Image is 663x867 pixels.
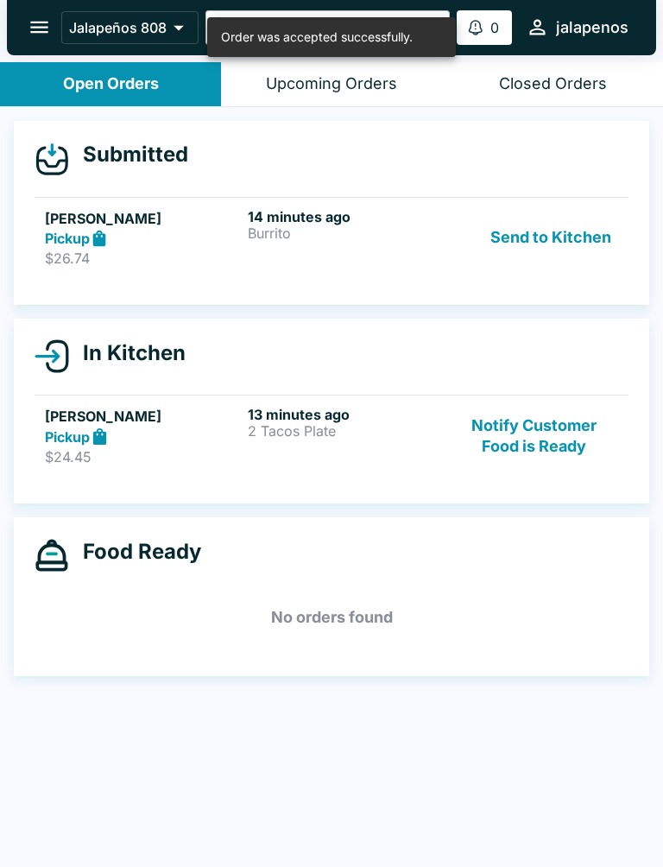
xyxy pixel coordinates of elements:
p: 0 [490,19,499,36]
h6: 14 minutes ago [248,208,444,225]
button: Jalapeños 808 [61,11,199,44]
button: jalapenos [519,9,635,46]
h5: No orders found [35,586,628,649]
div: Order was accepted successfully. [221,22,413,52]
h6: 13 minutes ago [248,406,444,423]
div: Closed Orders [499,74,607,94]
p: $26.74 [45,250,241,267]
button: open drawer [17,5,61,49]
p: Burrito [248,225,444,241]
strong: Pickup [45,428,90,446]
div: jalapenos [556,17,628,38]
h4: Submitted [69,142,188,168]
h4: Food Ready [69,539,201,565]
button: Send to Kitchen [483,208,618,268]
div: Open Orders [63,74,159,94]
strong: Pickup [45,230,90,247]
div: Upcoming Orders [266,74,397,94]
p: 2 Tacos Plate [248,423,444,439]
h5: [PERSON_NAME] [45,208,241,229]
button: Notify Customer Food is Ready [451,406,618,465]
a: [PERSON_NAME]Pickup$24.4513 minutes ago2 Tacos PlateNotify Customer Food is Ready [35,395,628,476]
a: [PERSON_NAME]Pickup$26.7414 minutes agoBurritoSend to Kitchen [35,197,628,278]
h5: [PERSON_NAME] [45,406,241,427]
h4: In Kitchen [69,340,186,366]
p: $24.45 [45,448,241,465]
p: Jalapeños 808 [69,19,167,36]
